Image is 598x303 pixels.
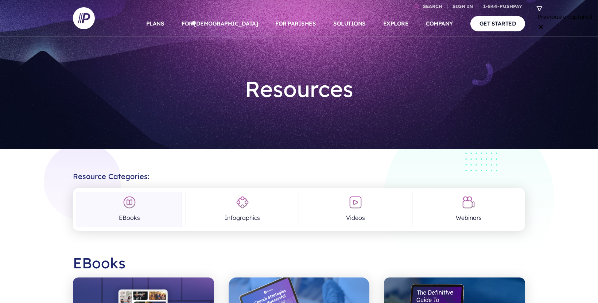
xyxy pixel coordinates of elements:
[416,192,521,227] a: Webinars
[77,192,182,227] a: EBooks
[236,196,249,209] img: Infographics Icon
[190,192,295,227] a: Infographics
[349,196,362,209] img: Videos Icon
[73,166,525,181] h2: Resource Categories:
[123,196,136,209] img: EBooks Icon
[192,70,406,108] h1: Resources
[146,11,164,36] a: PLANS
[426,11,453,36] a: COMPANY
[470,16,525,31] a: GET STARTED
[275,11,316,36] a: FOR PARISHES
[73,248,525,277] h2: EBooks
[182,11,258,36] a: FOR [DEMOGRAPHIC_DATA]
[383,11,409,36] a: EXPLORE
[303,192,408,227] a: Videos
[333,11,366,36] a: SOLUTIONS
[462,196,475,209] img: Webinars Icon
